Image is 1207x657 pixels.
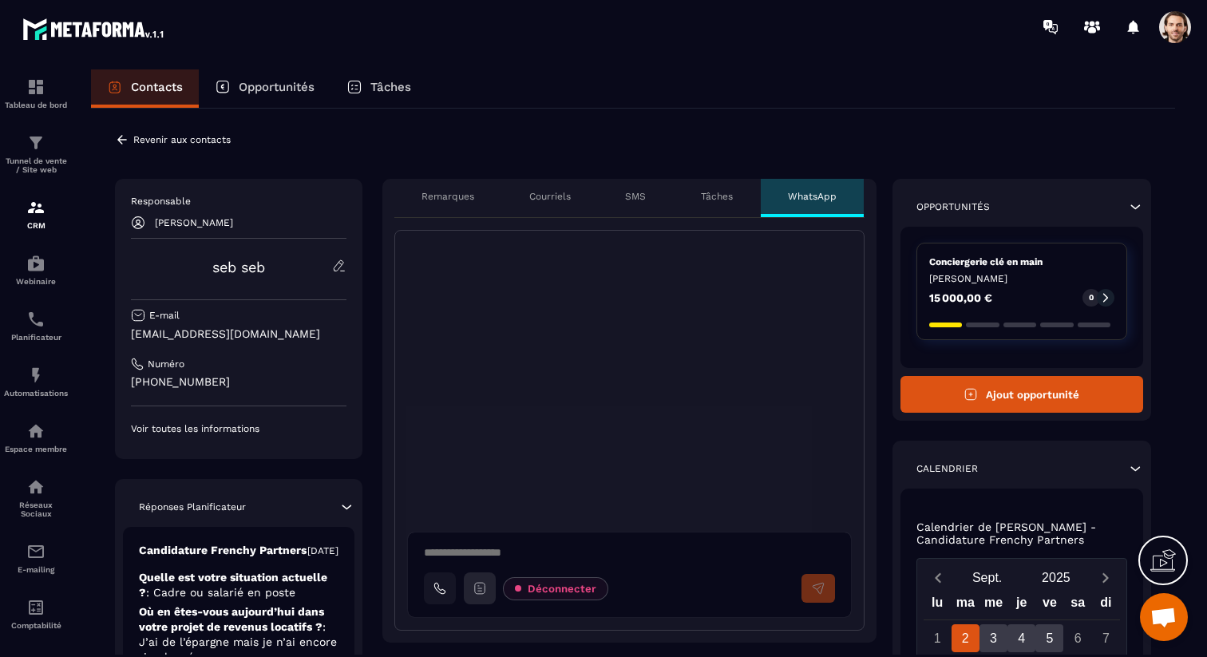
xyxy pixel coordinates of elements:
[1064,592,1092,619] div: sa
[4,586,68,642] a: accountantaccountantComptabilité
[1090,567,1120,588] button: Next month
[4,410,68,465] a: automationsautomationsEspace membre
[1092,592,1120,619] div: di
[900,376,1144,413] button: Ajout opportunité
[929,272,1115,285] p: [PERSON_NAME]
[139,570,338,600] p: Quelle est votre situation actuelle ?
[131,374,346,390] p: [PHONE_NUMBER]
[26,133,46,152] img: formation
[330,69,427,108] a: Tâches
[133,134,231,145] p: Revenir aux contacts
[528,583,596,595] span: Déconnecter
[1007,592,1035,619] div: je
[91,69,199,108] a: Contacts
[4,242,68,298] a: automationsautomationsWebinaire
[916,462,978,475] p: Calendrier
[916,200,990,213] p: Opportunités
[212,259,265,275] a: seb seb
[529,190,571,203] p: Courriels
[1035,624,1063,652] div: 5
[504,578,607,600] button: Déconnecter
[26,542,46,561] img: email
[979,592,1007,619] div: me
[4,156,68,174] p: Tunnel de vente / Site web
[199,69,330,108] a: Opportunités
[421,190,474,203] p: Remarques
[4,221,68,230] p: CRM
[4,186,68,242] a: formationformationCRM
[4,389,68,398] p: Automatisations
[924,624,952,652] div: 1
[1035,592,1063,619] div: ve
[923,592,951,619] div: lu
[26,77,46,97] img: formation
[26,422,46,441] img: automations
[26,198,46,217] img: formation
[929,292,992,303] p: 15 000,00 €
[4,501,68,518] p: Réseaux Sociaux
[131,195,346,208] p: Responsable
[952,592,979,619] div: ma
[22,14,166,43] img: logo
[1140,593,1188,641] a: Ouvrir le chat
[701,190,733,203] p: Tâches
[4,354,68,410] a: automationsautomationsAutomatisations
[26,254,46,273] img: automations
[146,586,295,599] span: : Cadre ou salarié en poste
[155,217,233,228] p: [PERSON_NAME]
[149,309,180,322] p: E-mail
[625,190,646,203] p: SMS
[131,327,346,342] p: [EMAIL_ADDRESS][DOMAIN_NAME]
[370,80,411,94] p: Tâches
[924,567,953,588] button: Previous month
[979,624,1007,652] div: 3
[4,101,68,109] p: Tableau de bord
[1007,624,1035,652] div: 4
[4,65,68,121] a: formationformationTableau de bord
[4,277,68,286] p: Webinaire
[952,624,979,652] div: 2
[1092,624,1120,652] div: 7
[1064,624,1092,652] div: 6
[953,564,1022,592] button: Open months overlay
[1022,564,1090,592] button: Open years overlay
[26,366,46,385] img: automations
[4,445,68,453] p: Espace membre
[4,121,68,186] a: formationformationTunnel de vente / Site web
[1089,292,1094,303] p: 0
[139,501,246,513] p: Réponses Planificateur
[239,80,315,94] p: Opportunités
[4,298,68,354] a: schedulerschedulerPlanificateur
[4,621,68,630] p: Comptabilité
[788,190,837,203] p: WhatsApp
[4,565,68,574] p: E-mailing
[4,333,68,342] p: Planificateur
[4,465,68,530] a: social-networksocial-networkRéseaux Sociaux
[4,530,68,586] a: emailemailE-mailing
[26,598,46,617] img: accountant
[148,358,184,370] p: Numéro
[26,310,46,329] img: scheduler
[929,255,1115,268] p: Conciergerie clé en main
[131,80,183,94] p: Contacts
[307,544,338,557] p: [DATE]
[139,543,307,558] p: Candidature Frenchy Partners
[26,477,46,497] img: social-network
[131,422,346,435] p: Voir toutes les informations
[916,520,1128,546] p: Calendrier de [PERSON_NAME] - Candidature Frenchy Partners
